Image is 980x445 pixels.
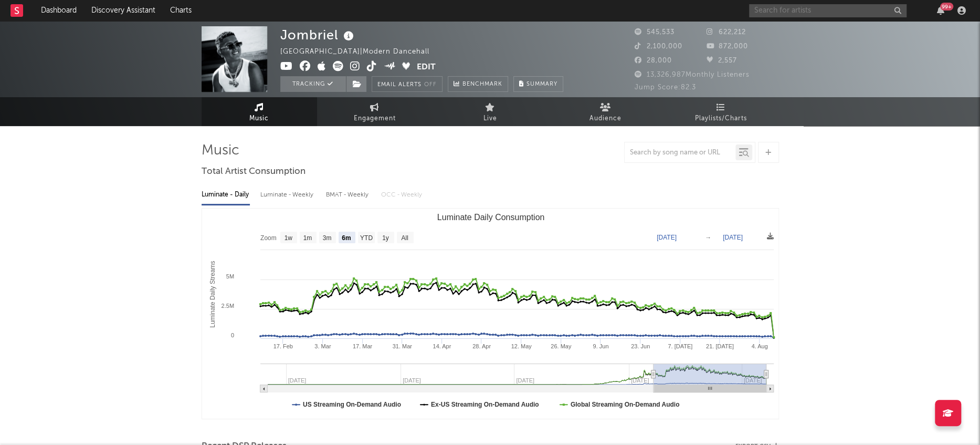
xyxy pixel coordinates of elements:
[354,112,396,125] span: Engagement
[382,234,389,242] text: 1y
[751,343,767,349] text: 4. Aug
[202,209,779,419] svg: Luminate Daily Consumption
[630,343,649,349] text: 23. Jun
[749,4,907,17] input: Search for artists
[448,76,508,92] a: Benchmark
[303,401,401,408] text: US Streaming On-Demand Audio
[657,234,677,241] text: [DATE]
[230,332,234,338] text: 0
[209,261,216,327] text: Luminate Daily Streams
[695,112,747,125] span: Playlists/Charts
[430,401,539,408] text: Ex-US Streaming On-Demand Audio
[303,234,312,242] text: 1m
[249,112,269,125] span: Music
[548,97,663,126] a: Audience
[226,273,234,280] text: 5M
[284,234,292,242] text: 1w
[322,234,331,242] text: 3m
[635,29,675,36] span: 545,533
[668,343,692,349] text: 7. [DATE]
[202,97,317,126] a: Music
[593,343,608,349] text: 9. Jun
[401,234,408,242] text: All
[280,46,441,58] div: [GEOGRAPHIC_DATA] | Modern Dancehall
[437,213,544,222] text: Luminate Daily Consumption
[280,76,346,92] button: Tracking
[723,234,743,241] text: [DATE]
[635,84,696,91] span: Jump Score: 82.3
[202,165,305,178] span: Total Artist Consumption
[424,82,437,88] em: Off
[513,76,563,92] button: Summary
[260,234,277,242] text: Zoom
[260,186,315,204] div: Luminate - Weekly
[280,26,356,44] div: Jombriel
[551,343,572,349] text: 26. May
[273,343,292,349] text: 17. Feb
[462,78,502,91] span: Benchmark
[314,343,331,349] text: 3. Mar
[372,76,442,92] button: Email AlertsOff
[663,97,779,126] a: Playlists/Charts
[483,112,497,125] span: Live
[707,57,737,64] span: 2,557
[342,234,351,242] text: 6m
[511,343,532,349] text: 12. May
[705,234,711,241] text: →
[526,81,557,87] span: Summary
[570,401,679,408] text: Global Streaming On-Demand Audio
[707,29,746,36] span: 622,212
[940,3,953,11] div: 99 +
[433,97,548,126] a: Live
[317,97,433,126] a: Engagement
[472,343,491,349] text: 28. Apr
[352,343,372,349] text: 17. Mar
[635,71,750,78] span: 13,326,987 Monthly Listeners
[635,43,682,50] span: 2,100,000
[221,303,234,309] text: 2.5M
[417,61,436,74] button: Edit
[433,343,451,349] text: 14. Apr
[202,186,250,204] div: Luminate - Daily
[392,343,412,349] text: 31. Mar
[589,112,621,125] span: Audience
[625,149,735,157] input: Search by song name or URL
[326,186,371,204] div: BMAT - Weekly
[635,57,672,64] span: 28,000
[707,43,748,50] span: 872,000
[360,234,372,242] text: YTD
[937,6,944,15] button: 99+
[705,343,733,349] text: 21. [DATE]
